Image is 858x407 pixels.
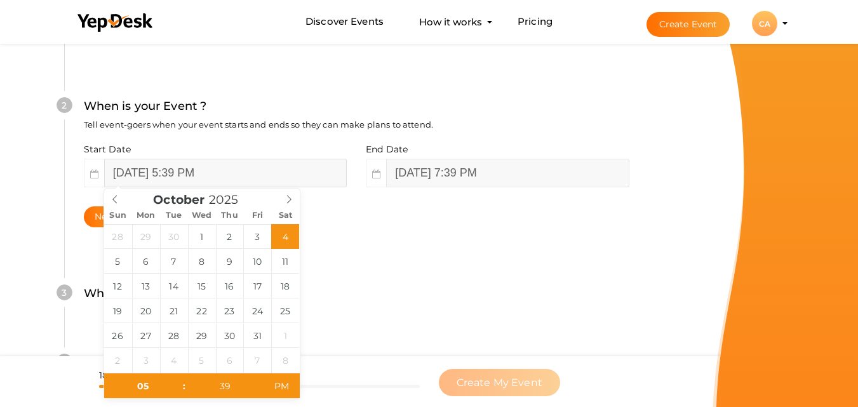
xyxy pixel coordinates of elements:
[216,274,244,298] span: October 16, 2025
[243,323,271,348] span: October 31, 2025
[188,274,216,298] span: October 15, 2025
[386,159,629,187] input: Event end date
[132,224,160,249] span: September 29, 2025
[647,12,730,37] button: Create Event
[188,323,216,348] span: October 29, 2025
[160,298,188,323] span: October 21, 2025
[132,298,160,323] span: October 20, 2025
[216,249,244,274] span: October 9, 2025
[271,323,299,348] span: November 1, 2025
[188,211,216,220] span: Wed
[104,274,132,298] span: October 12, 2025
[153,194,204,206] span: October
[132,211,160,220] span: Mon
[244,211,272,220] span: Fri
[216,348,244,373] span: November 6, 2025
[748,10,781,37] button: CA
[415,10,486,34] button: How it works
[160,249,188,274] span: October 7, 2025
[457,377,542,389] span: Create My Event
[84,354,236,372] label: What is your Event Type ?
[99,369,169,382] label: 18% Completed
[305,10,384,34] a: Discover Events
[84,143,131,156] label: Start Date
[188,298,216,323] span: October 22, 2025
[243,298,271,323] span: October 24, 2025
[204,192,254,207] input: Year
[752,11,777,36] div: CA
[84,284,211,303] label: Where is your Event ?
[216,323,244,348] span: October 30, 2025
[132,274,160,298] span: October 13, 2025
[271,274,299,298] span: October 18, 2025
[216,224,244,249] span: October 2, 2025
[272,211,300,220] span: Sat
[188,348,216,373] span: November 5, 2025
[243,348,271,373] span: November 7, 2025
[132,249,160,274] span: October 6, 2025
[439,369,560,396] button: Create My Event
[57,284,72,300] div: 3
[243,249,271,274] span: October 10, 2025
[366,143,408,156] label: End Date
[132,323,160,348] span: October 27, 2025
[160,274,188,298] span: October 14, 2025
[104,159,347,187] input: Event start date
[57,354,72,370] div: 4
[104,211,132,220] span: Sun
[160,211,188,220] span: Tue
[271,298,299,323] span: October 25, 2025
[182,373,186,399] span: :
[84,206,126,227] button: Next
[188,224,216,249] span: October 1, 2025
[104,323,132,348] span: October 26, 2025
[271,348,299,373] span: November 8, 2025
[160,348,188,373] span: November 4, 2025
[160,224,188,249] span: September 30, 2025
[243,224,271,249] span: October 3, 2025
[84,119,433,131] label: Tell event-goers when your event starts and ends so they can make plans to attend.
[104,298,132,323] span: October 19, 2025
[216,298,244,323] span: October 23, 2025
[243,274,271,298] span: October 17, 2025
[264,373,299,399] span: Click to toggle
[104,249,132,274] span: October 5, 2025
[752,19,777,29] profile-pic: CA
[271,224,299,249] span: October 4, 2025
[104,224,132,249] span: September 28, 2025
[160,323,188,348] span: October 28, 2025
[216,211,244,220] span: Thu
[518,10,553,34] a: Pricing
[104,348,132,373] span: November 2, 2025
[57,97,72,113] div: 2
[271,249,299,274] span: October 11, 2025
[84,97,207,116] label: When is your Event ?
[132,348,160,373] span: November 3, 2025
[188,249,216,274] span: October 8, 2025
